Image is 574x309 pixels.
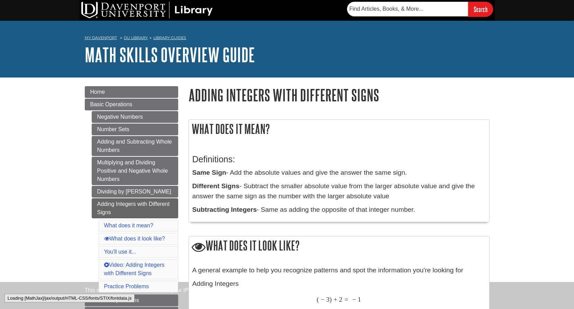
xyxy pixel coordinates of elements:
[92,136,178,156] a: Adding and Subtracting Whole Numbers
[4,294,135,302] div: Loading [MathJax]/jax/output/HTML-CSS/fonts/STIX/fontdata.js
[347,2,468,16] input: Find Articles, Books, & More...
[85,44,255,65] a: Math Skills Overview Guide
[329,296,331,303] span: )
[192,206,257,213] b: Subtracting Integers
[92,111,178,123] a: Negative Numbers
[317,296,319,303] span: (
[192,181,486,201] p: - Subtract the smaller absolute value from the larger absolute value and give the answer the same...
[189,236,489,256] h2: What does it look like?
[326,296,330,303] span: 3
[92,124,178,135] a: Number Sets
[339,296,343,303] span: 2
[104,262,165,276] a: Video: Adding Integers with Different Signs
[90,101,133,107] span: Basic Operations
[192,182,239,190] b: Different Signs
[192,205,486,215] p: - Same as adding the opposite of that integer number.
[192,265,486,275] p: A general example to help you recognize patterns and spot the information you're looking for
[104,249,136,255] a: You'll use it...
[153,35,186,40] a: Library Guides
[104,222,153,228] a: What does it mean?
[124,35,148,40] a: DU Library
[321,296,325,303] span: −
[352,296,356,303] span: −
[81,2,213,18] img: DU Library
[189,120,489,138] h2: What does it mean?
[189,86,490,104] h1: Adding Integers with Different Signs
[358,296,361,303] span: 1
[192,169,226,176] b: Same Sign
[192,168,486,178] p: - Add the absolute values and give the answer the same sign.
[85,86,178,98] a: Home
[90,89,105,95] span: Home
[104,236,165,242] a: What does it look like?
[85,33,490,44] nav: breadcrumb
[334,296,337,303] span: +
[90,297,139,303] span: Order of Operations
[92,186,178,198] a: Dividing by [PERSON_NAME]
[345,296,348,303] span: =
[85,99,178,110] a: Basic Operations
[92,198,178,218] a: Adding Integers with Different Signs
[468,2,493,17] input: Search
[104,283,149,289] a: Practice Problems
[85,35,117,41] a: My Davenport
[347,2,493,17] form: Searches DU Library's articles, books, and more
[192,154,486,164] h3: Definitions:
[92,157,178,185] a: Multiplying and Dividing Positive and Negative Whole Numbers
